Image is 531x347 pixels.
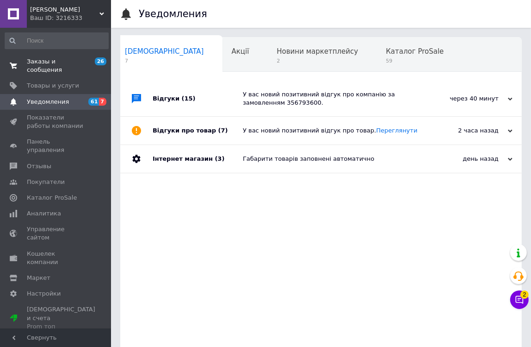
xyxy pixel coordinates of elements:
span: Кошелек компании [27,250,86,266]
span: Аналитика [27,209,61,218]
div: Відгуки про товар [153,117,243,145]
span: [DEMOGRAPHIC_DATA] [125,47,204,56]
div: день назад [420,155,512,163]
div: Інтернет магазин [153,145,243,173]
span: (3) [215,155,224,162]
input: Поиск [5,32,109,49]
h1: Уведомления [139,8,207,19]
span: [DEMOGRAPHIC_DATA] и счета [27,305,95,331]
button: Чат с покупателем2 [510,290,529,309]
span: Уведомления [27,98,69,106]
div: Відгуки [153,81,243,116]
span: Заказы и сообщения [27,57,86,74]
span: Каталог ProSale [386,47,444,56]
div: У вас новий позитивний відгук про товар. [243,126,420,135]
div: Габарити товарів заповнені автоматично [243,155,420,163]
div: Ваш ID: 3216333 [30,14,111,22]
span: 7 [125,57,204,64]
span: (15) [182,95,196,102]
span: (7) [218,127,228,134]
span: Показатели работы компании [27,114,86,130]
span: Управление сайтом [27,225,86,242]
span: Срібло Люкс [30,6,99,14]
span: Товары и услуги [27,82,79,90]
div: 2 часа назад [420,126,512,135]
span: Маркет [27,274,50,282]
span: 2 [277,57,358,64]
span: Панель управления [27,138,86,154]
span: 61 [88,98,99,106]
a: Переглянути [376,127,417,134]
div: через 40 минут [420,95,512,103]
div: У вас новий позитивний відгук про компанію за замовленням 356793600. [243,90,420,107]
span: Отзывы [27,162,51,170]
span: Новини маркетплейсу [277,47,358,56]
span: Настройки [27,290,61,298]
div: Prom топ [27,322,95,331]
span: 59 [386,57,444,64]
span: 2 [520,290,529,299]
span: Каталог ProSale [27,194,77,202]
span: Акції [232,47,249,56]
span: Покупатели [27,178,65,186]
span: 26 [95,57,106,65]
span: 7 [99,98,106,106]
